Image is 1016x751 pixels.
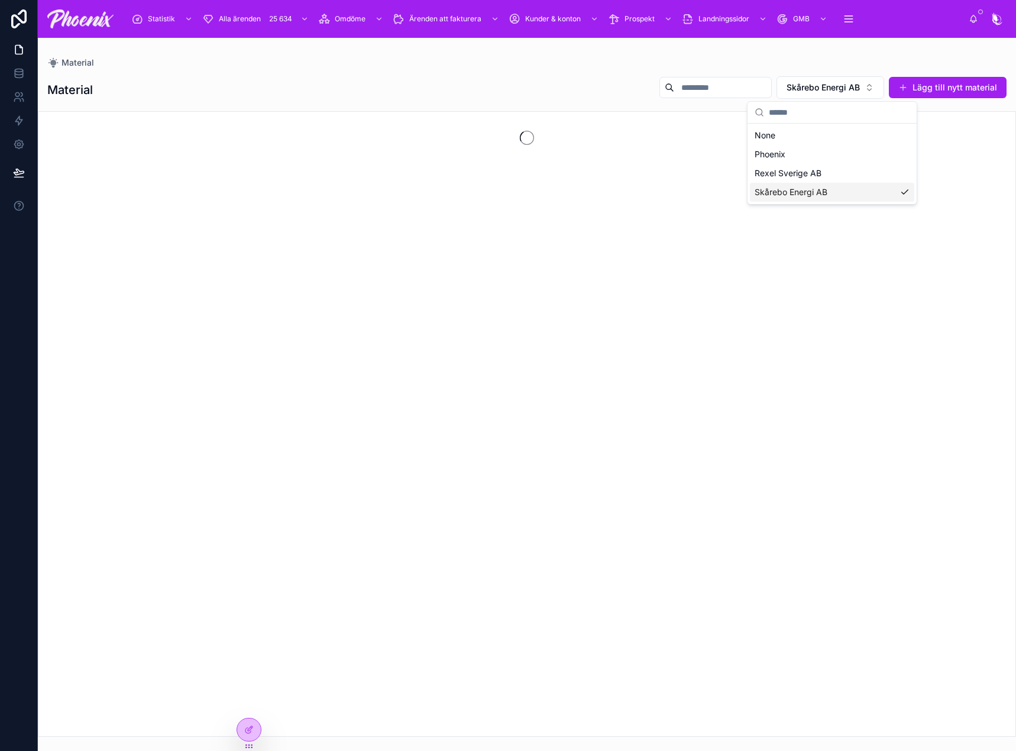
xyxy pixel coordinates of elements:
[219,14,261,24] span: Alla ärenden
[678,8,773,30] a: Landningssidor
[409,14,481,24] span: Ärenden att fakturera
[698,14,749,24] span: Landningssidor
[389,8,505,30] a: Ärenden att fakturera
[750,183,914,202] div: Skårebo Energi AB
[773,8,833,30] a: GMB
[266,12,296,26] div: 25 634
[335,14,365,24] span: Omdöme
[748,124,917,204] div: Suggestions
[47,9,114,28] img: App logo
[625,14,655,24] span: Prospekt
[315,8,389,30] a: Omdöme
[47,57,94,69] a: Material
[199,8,315,30] a: Alla ärenden25 634
[889,77,1007,98] button: Lägg till nytt material
[750,126,914,145] div: None
[793,14,810,24] span: GMB
[750,164,914,183] div: Rexel Sverige AB
[62,57,94,69] span: Material
[525,14,581,24] span: Kunder & konton
[750,145,914,164] div: Phoenix
[604,8,678,30] a: Prospekt
[148,14,175,24] span: Statistik
[505,8,604,30] a: Kunder & konton
[123,6,969,32] div: scrollable content
[776,76,884,99] button: Select Button
[787,82,860,93] span: Skårebo Energi AB
[128,8,199,30] a: Statistik
[47,82,93,98] h1: Material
